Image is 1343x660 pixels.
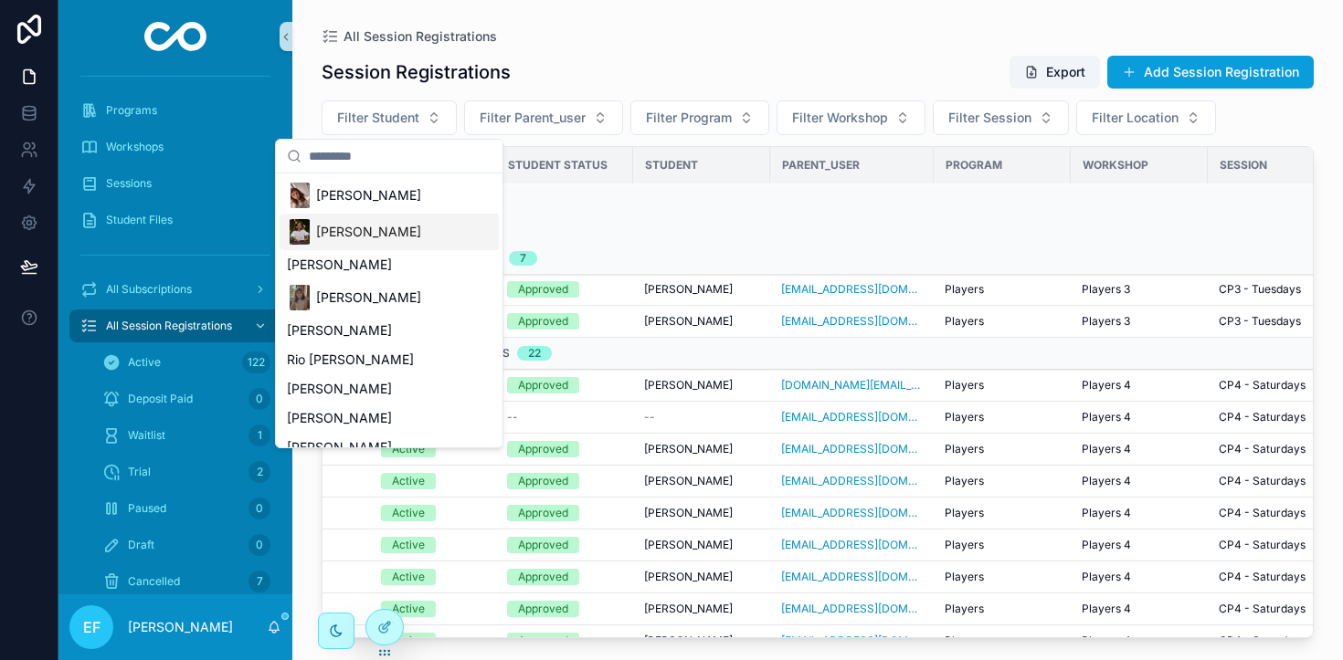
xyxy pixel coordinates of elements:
a: [EMAIL_ADDRESS][DOMAIN_NAME] [781,570,923,584]
span: Trial [128,465,151,479]
span: Players [945,410,984,424]
a: CP4 - Saturdays [1219,634,1334,648]
span: Filter Session [948,109,1031,127]
span: All Subscriptions [106,282,192,297]
div: Approved [518,537,568,553]
a: Approved [507,281,622,298]
span: Players 4 [1082,570,1131,584]
a: Players 4 [1082,474,1197,488]
a: [EMAIL_ADDRESS][DOMAIN_NAME] [781,474,923,488]
a: [PERSON_NAME] [644,506,759,520]
span: Players 3 [1082,314,1130,329]
span: CP4 - Saturdays [1219,538,1306,552]
span: Players 4 [1082,634,1131,648]
span: Players [945,378,984,393]
span: Draft [128,538,154,552]
span: CP3 - Tuesdays [1219,314,1301,329]
a: CP4 - Saturdays [1219,506,1334,520]
a: Paused0 [91,492,281,525]
a: CP4 - Saturdays [1219,474,1334,488]
button: Export [1010,56,1100,89]
a: Cancelled7 [91,565,281,598]
span: Program [946,158,1002,173]
a: All Subscriptions [69,273,281,306]
span: [PERSON_NAME] [644,314,733,329]
a: CP3 - Tuesdays [1219,314,1334,329]
span: Filter Location [1092,109,1179,127]
button: Select Button [933,100,1069,135]
a: Players 3 [1082,314,1197,329]
a: [EMAIL_ADDRESS][DOMAIN_NAME] [781,282,923,297]
div: 0 [249,498,270,519]
span: -- [507,410,518,424]
a: CP4 - Saturdays [1219,410,1334,424]
div: Active [392,601,425,617]
div: Approved [518,313,568,330]
span: Players [945,506,984,520]
span: Sessions [106,176,152,191]
div: Approved [518,569,568,585]
span: Players [945,474,984,488]
span: Paused [128,501,166,516]
a: Players [945,314,1060,329]
span: Players 4 [1082,602,1131,616]
a: Players [945,506,1060,520]
a: Deposit Paid0 [91,382,281,415]
div: 2 [249,461,270,483]
span: Players 4 [1082,410,1131,424]
a: Approved [507,441,622,457]
span: Programs [106,103,157,118]
span: Players [945,442,984,456]
a: [EMAIL_ADDRESS][DOMAIN_NAME] [781,602,923,616]
a: Players 4 [1082,602,1197,616]
div: 7 [520,251,526,266]
a: Approved [507,633,622,649]
a: Active [381,473,485,489]
span: [PERSON_NAME] [644,474,733,488]
a: CP4 - Saturdays [1219,378,1334,393]
a: [PERSON_NAME] [644,634,759,648]
span: All Session Registrations [106,319,232,333]
a: Approved [507,537,622,553]
a: [PERSON_NAME] [644,602,759,616]
button: Select Button [464,100,623,135]
span: Filter Student [337,109,419,127]
span: CP4 - Saturdays [1219,442,1306,456]
a: [PERSON_NAME] [644,314,759,329]
div: Approved [518,601,568,617]
a: Active122 [91,346,281,379]
a: Approved [507,313,622,330]
button: Select Button [1076,100,1216,135]
a: [PERSON_NAME] [644,570,759,584]
a: Programs [69,94,281,127]
div: Active [392,633,425,649]
a: [EMAIL_ADDRESS][DOMAIN_NAME] [781,410,923,424]
p: [PERSON_NAME] [128,618,233,636]
a: [EMAIL_ADDRESS][DOMAIN_NAME] [781,506,923,520]
a: [DOMAIN_NAME][EMAIL_ADDRESS][DOMAIN_NAME] [781,378,923,393]
div: Approved [518,377,568,393]
span: Filter Workshop [792,109,888,127]
span: [PERSON_NAME] [644,506,733,520]
span: Workshop [1083,158,1148,173]
a: Active [381,569,485,585]
a: Approved [507,601,622,617]
span: [EMAIL_ADDRESS][DOMAIN_NAME] [781,634,923,648]
a: [EMAIL_ADDRESS][DOMAIN_NAME] [781,538,923,552]
span: Players [945,314,984,329]
span: Parent_user [782,158,860,173]
div: Active [392,441,425,457]
a: Workshops [69,131,281,163]
a: [EMAIL_ADDRESS][DOMAIN_NAME] [781,314,923,329]
span: CP4 - Saturdays [1219,506,1306,520]
a: Players [945,378,1060,393]
a: Active [381,601,485,617]
a: [PERSON_NAME] [644,282,759,297]
span: [PERSON_NAME] [644,538,733,552]
h1: Session Registrations [322,59,511,85]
